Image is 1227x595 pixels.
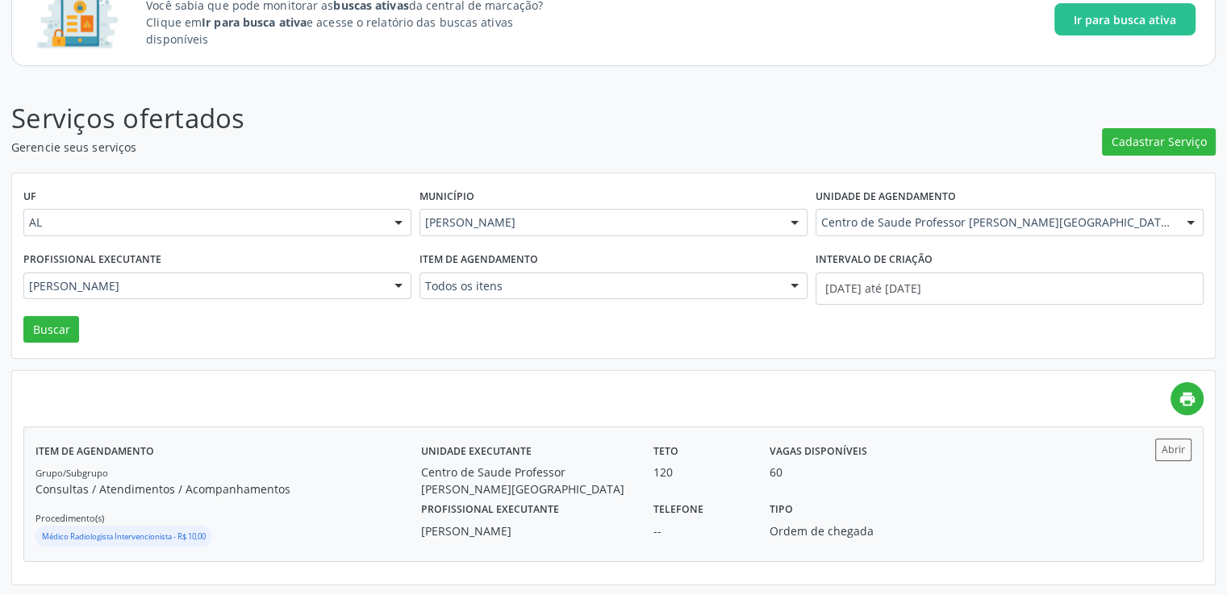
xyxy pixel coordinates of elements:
[770,464,783,481] div: 60
[23,316,79,343] button: Buscar
[770,497,793,522] label: Tipo
[419,185,474,210] label: Município
[1171,382,1204,415] a: print
[35,512,104,524] small: Procedimento(s)
[653,464,747,481] div: 120
[42,531,206,542] small: Médico Radiologista Intervencionista - R$ 10,00
[29,214,378,231] span: AL
[202,15,307,30] strong: Ir para busca ativa
[35,481,421,497] p: Consultas / Atendimentos / Acompanhamentos
[11,139,854,156] p: Gerencie seus serviços
[1155,439,1192,460] button: Abrir
[419,248,538,273] label: Item de agendamento
[770,522,921,539] div: Ordem de chegada
[35,439,154,464] label: Item de agendamento
[816,248,933,273] label: Intervalo de criação
[11,98,854,139] p: Serviços ofertados
[1179,390,1196,408] i: print
[653,497,703,522] label: Telefone
[421,522,631,539] div: [PERSON_NAME]
[23,248,161,273] label: Profissional executante
[770,439,867,464] label: Vagas disponíveis
[821,214,1171,231] span: Centro de Saude Professor [PERSON_NAME][GEOGRAPHIC_DATA]
[421,439,532,464] label: Unidade executante
[1054,3,1196,35] button: Ir para busca ativa
[816,273,1204,305] input: Selecione um intervalo
[421,497,559,522] label: Profissional executante
[653,522,747,539] div: --
[421,464,631,497] div: Centro de Saude Professor [PERSON_NAME][GEOGRAPHIC_DATA]
[1112,133,1207,150] span: Cadastrar Serviço
[425,278,774,294] span: Todos os itens
[29,278,378,294] span: [PERSON_NAME]
[425,214,774,231] span: [PERSON_NAME]
[816,185,956,210] label: Unidade de agendamento
[1074,11,1176,28] span: Ir para busca ativa
[1102,128,1216,156] button: Cadastrar Serviço
[35,467,108,479] small: Grupo/Subgrupo
[23,185,36,210] label: UF
[653,439,678,464] label: Teto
